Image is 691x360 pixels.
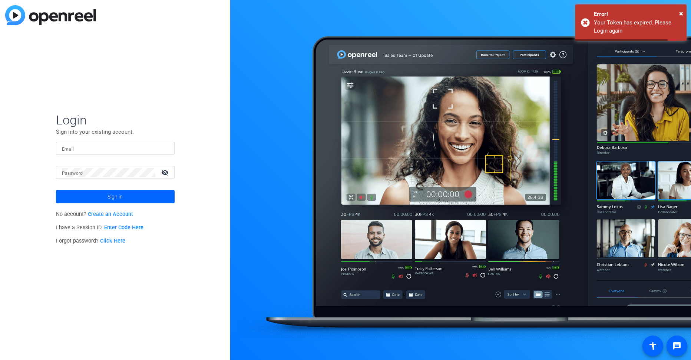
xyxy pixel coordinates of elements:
[672,341,681,350] mat-icon: message
[56,128,175,136] p: Sign into your existing account.
[56,190,175,203] button: Sign in
[56,211,133,217] span: No account?
[62,171,83,176] mat-label: Password
[88,211,133,217] a: Create an Account
[679,9,683,18] span: ×
[594,10,681,19] div: Error!
[100,238,125,244] a: Click Here
[56,238,126,244] span: Forgot password?
[56,224,144,231] span: I have a Session ID.
[56,112,175,128] span: Login
[679,8,683,19] button: Close
[157,167,175,178] mat-icon: visibility_off
[62,144,169,153] input: Enter Email Address
[648,341,657,350] mat-icon: accessibility
[62,147,74,152] mat-label: Email
[5,5,96,25] img: blue-gradient.svg
[104,224,143,231] a: Enter Code Here
[594,19,681,35] div: Your Token has expired. Please Login again
[108,187,123,206] span: Sign in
